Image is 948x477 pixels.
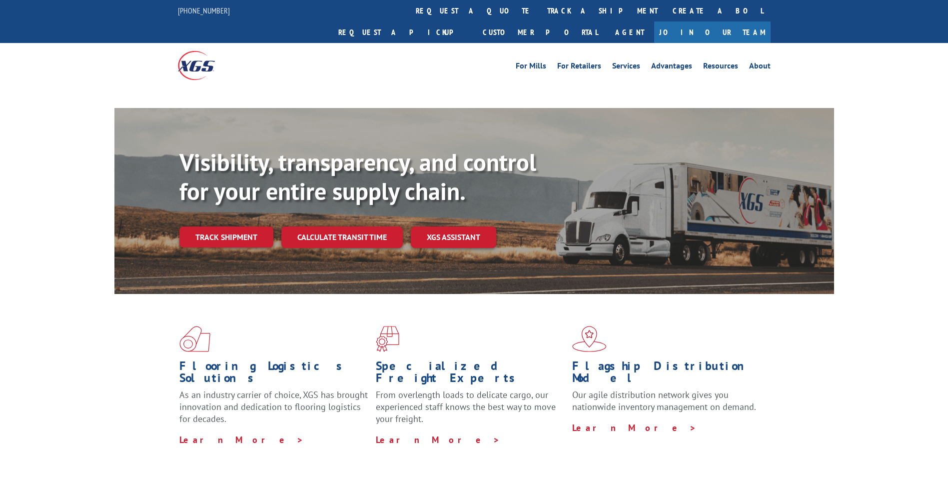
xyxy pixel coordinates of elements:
a: XGS ASSISTANT [411,226,496,248]
a: About [749,62,771,73]
h1: Flooring Logistics Solutions [179,360,368,389]
a: Calculate transit time [281,226,403,248]
a: Request a pickup [331,21,475,43]
a: Services [612,62,640,73]
a: Learn More > [179,434,304,445]
p: From overlength loads to delicate cargo, our experienced staff knows the best way to move your fr... [376,389,565,433]
a: Learn More > [376,434,500,445]
img: xgs-icon-flagship-distribution-model-red [572,326,607,352]
h1: Flagship Distribution Model [572,360,761,389]
a: For Mills [516,62,546,73]
a: For Retailers [557,62,601,73]
a: Customer Portal [475,21,605,43]
a: Track shipment [179,226,273,247]
span: As an industry carrier of choice, XGS has brought innovation and dedication to flooring logistics... [179,389,368,424]
img: xgs-icon-focused-on-flooring-red [376,326,399,352]
a: Join Our Team [654,21,771,43]
a: Agent [605,21,654,43]
a: Resources [703,62,738,73]
a: Learn More > [572,422,697,433]
b: Visibility, transparency, and control for your entire supply chain. [179,146,536,206]
a: Advantages [651,62,692,73]
h1: Specialized Freight Experts [376,360,565,389]
a: [PHONE_NUMBER] [178,5,230,15]
span: Our agile distribution network gives you nationwide inventory management on demand. [572,389,756,412]
img: xgs-icon-total-supply-chain-intelligence-red [179,326,210,352]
